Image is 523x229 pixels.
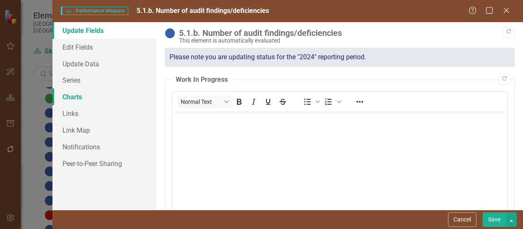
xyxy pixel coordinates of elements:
button: Bold [232,96,246,108]
img: No Information [165,28,175,38]
button: Reveal or hide additional toolbar items [353,96,367,108]
div: Bullet list [300,96,321,108]
a: Update Data [52,55,157,72]
legend: Work In Progress [172,75,232,85]
a: Series [52,72,157,88]
a: Links [52,105,157,122]
a: Edit Fields [52,39,157,55]
button: Cancel [448,212,476,227]
div: Please note you are updating status for the "2024" reporting period. [165,48,515,67]
a: Peer-to-Peer Sharing [52,155,157,172]
a: Notifications [52,138,157,155]
span: Normal Text [181,98,222,105]
a: Link Map [52,122,157,138]
span: Performance Measure [61,7,128,15]
button: Underline [261,96,275,108]
div: 5.1.b. Number of audit findings/deficiencies [179,28,511,38]
button: Strikethrough [276,96,290,108]
a: Charts [52,88,157,105]
button: Italic [247,96,261,108]
button: Save [483,212,506,227]
div: This element is automatically evaluated [179,38,511,44]
button: Block Normal Text [177,96,232,108]
span: 5.1.b. Number of audit findings/deficiencies [137,7,269,15]
div: Numbered list [321,96,342,108]
a: Update Fields [52,22,157,39]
